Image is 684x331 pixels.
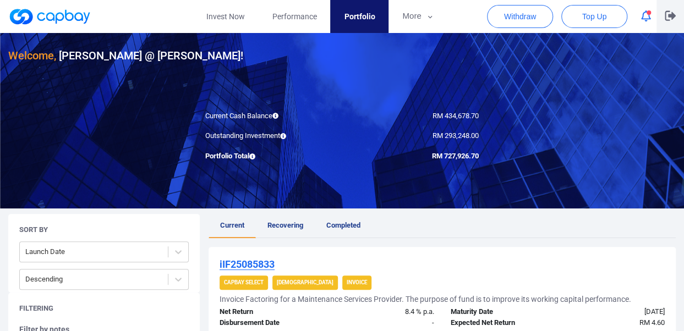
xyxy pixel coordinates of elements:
[19,304,53,313] h5: Filtering
[433,131,479,140] span: RM 293,248.00
[582,11,606,22] span: Top Up
[197,111,342,122] div: Current Cash Balance
[487,5,553,28] button: Withdraw
[327,306,442,318] div: 8.4 % p.a.
[19,225,48,235] h5: Sort By
[277,279,333,285] strong: [DEMOGRAPHIC_DATA]
[224,279,264,285] strong: CapBay Select
[267,221,303,229] span: Recovering
[442,317,557,329] div: Expected Net Return
[432,152,479,160] span: RM 727,926.70
[347,279,367,285] strong: Invoice
[442,306,557,318] div: Maturity Date
[197,130,342,142] div: Outstanding Investment
[220,221,244,229] span: Current
[433,112,479,120] span: RM 434,678.70
[326,221,360,229] span: Completed
[220,294,631,304] h5: Invoice Factoring for a Maintenance Services Provider. The purpose of fund is to improve its work...
[327,317,442,329] div: -
[220,258,275,270] u: iIF25085833
[272,10,316,23] span: Performance
[8,49,56,62] span: Welcome,
[639,318,665,327] span: RM 4.60
[211,317,327,329] div: Disbursement Date
[561,5,627,28] button: Top Up
[8,47,243,64] h3: [PERSON_NAME] @ [PERSON_NAME] !
[197,151,342,162] div: Portfolio Total
[344,10,375,23] span: Portfolio
[211,306,327,318] div: Net Return
[557,306,673,318] div: [DATE]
